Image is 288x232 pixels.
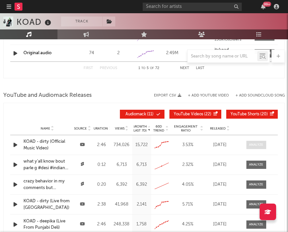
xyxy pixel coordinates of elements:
[23,138,71,151] a: KOAD - dirty (Official Music Video)
[3,92,92,99] span: YouTube and Audiomack Releases
[214,37,250,42] div: 136k followers
[141,67,145,70] span: to
[235,94,285,97] button: + Add SoundCloud Song
[150,67,154,70] span: of
[134,201,150,208] div: 2,141
[41,127,50,131] span: Name
[113,221,130,228] div: 248,338
[113,162,130,168] div: 6,713
[214,48,250,53] a: itskoad
[126,112,146,116] span: Audiomack
[207,142,233,148] div: [DATE]
[261,4,266,9] button: 99+
[84,66,93,70] button: First
[172,181,203,188] div: 4.05 %
[113,201,130,208] div: 41,968
[172,125,199,133] span: Engagement Ratio
[153,125,165,133] span: 60D Trend
[172,162,203,168] div: 2.32 %
[113,181,130,188] div: 6,392
[120,110,164,119] button: Audiomack(11)
[134,221,150,228] div: 1,758
[23,178,71,191] a: crazy behavior in my comments but anywaysss dirty out now #desi #hiphop #rap #indian #southasian
[143,3,242,11] input: Search for artists
[154,94,181,97] button: Export CSV
[207,201,233,208] div: [DATE]
[115,127,125,131] span: Views
[172,221,203,228] div: 4.25 %
[188,54,257,59] input: Search by song name or URL
[231,112,268,116] span: ( 20 )
[23,198,71,211] a: KOAD - dirty (Live from [GEOGRAPHIC_DATA])
[132,129,147,133] p: (Last 7d)
[23,158,71,171] a: what y’all know bout parle g #desi #indian #parleg #hiphop #southasian #indianculture
[172,142,203,148] div: 3.53 %
[74,127,87,131] span: Source
[196,66,204,70] button: Last
[174,112,211,116] span: ( 22 )
[188,94,229,97] button: + Add YouTube Video
[214,48,229,52] strong: itskoad
[134,162,150,168] div: 6,713
[61,17,102,26] button: Track
[17,17,53,27] div: KOAD
[94,221,110,228] div: 2:46
[231,112,259,116] span: YouTube Shorts
[94,162,110,168] div: 0:12
[130,64,167,72] div: 1 5 72
[229,94,285,97] button: + Add SoundCloud Song
[207,221,233,228] div: [DATE]
[207,162,233,168] div: [DATE]
[181,94,229,97] div: + Add YouTube Video
[94,181,110,188] div: 0:20
[94,201,110,208] div: 2:38
[210,127,226,131] span: Released
[124,112,155,116] span: ( 11 )
[172,201,203,208] div: 5.71 %
[180,66,189,70] button: Next
[91,127,108,131] span: Duration
[226,110,278,119] button: YouTube Shorts(20)
[113,142,130,148] div: 734,026
[174,112,203,116] span: YouTube Videos
[134,142,150,148] div: 15,722
[23,218,71,231] a: KOAD - deepika (Live From Punjabi Deli)
[100,66,117,70] button: Previous
[263,2,271,7] div: 99 +
[134,181,150,188] div: 6,392
[132,125,147,129] p: Growth
[169,110,221,119] button: YouTube Videos(22)
[207,181,233,188] div: [DATE]
[94,142,110,148] div: 2:46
